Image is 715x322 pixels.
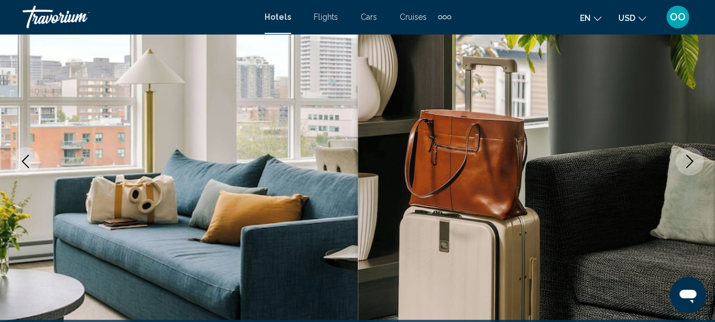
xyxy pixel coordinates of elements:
a: Hotels [265,12,291,22]
button: User Menu [663,5,692,29]
span: en [580,14,591,23]
span: USD [618,14,635,23]
button: Extra navigation items [438,8,451,26]
button: Change language [580,10,601,26]
a: Flights [314,12,338,22]
span: OO [670,11,686,23]
button: Next image [675,147,704,175]
iframe: Button to launch messaging window [670,277,706,313]
button: Change currency [618,10,646,26]
a: Cruises [400,12,427,22]
button: Previous image [11,147,40,175]
a: Cars [361,12,377,22]
a: Travorium [23,6,253,28]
